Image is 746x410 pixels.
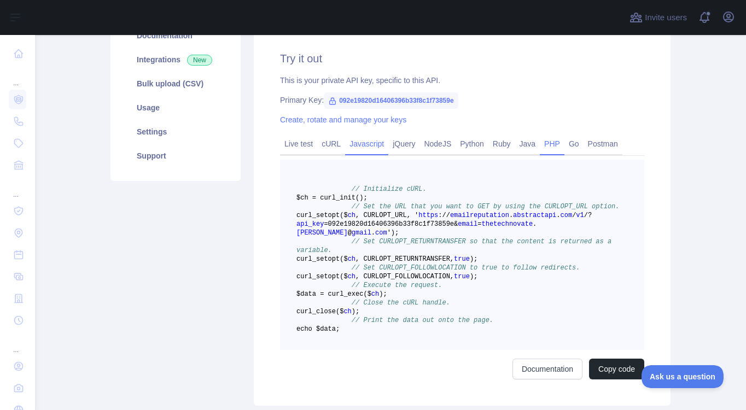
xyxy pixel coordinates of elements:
span: com [561,212,573,219]
span: @ [348,229,352,237]
a: Settings [124,120,228,144]
span: [PERSON_NAME] [296,229,348,237]
div: ... [9,177,26,199]
span: ) [470,255,474,263]
a: Python [456,135,488,153]
a: Create, rotate and manage your keys [280,115,406,124]
span: emailreputation [450,212,509,219]
div: This is your private API key, specific to this API. [280,75,644,86]
span: . [371,229,375,237]
span: true [454,273,470,280]
span: _init() [336,194,363,202]
span: : [438,212,442,219]
div: Primary Key: [280,95,644,106]
a: Live test [280,135,317,153]
span: ; [355,308,359,315]
span: ') [387,229,395,237]
iframe: Toggle Customer Support [642,365,724,388]
span: = [477,220,481,228]
span: / [584,212,588,219]
span: ; [395,229,399,237]
a: Documentation [124,24,228,48]
span: echo $data; [296,325,340,333]
span: / [446,212,450,219]
a: Support [124,144,228,168]
span: curl [296,255,312,263]
a: Javascript [345,135,388,153]
span: , CURLOPT_FOLLOWLOCATION, [355,273,454,280]
span: _setopt($ [312,273,348,280]
span: _exec($ [343,290,371,298]
a: Usage [124,96,228,120]
a: Java [515,135,540,153]
span: ? [588,212,592,219]
span: thetechnovate [481,220,533,228]
span: true [454,255,470,263]
span: email [458,220,477,228]
span: ; [383,290,387,298]
span: // Set CURLOPT_RETURNTRANSFER so that the content is returned as a variable. [296,238,615,254]
span: Invite users [645,11,687,24]
span: curl [296,212,312,219]
span: =092e19820d16406396b33f8c1f73859e& [324,220,458,228]
span: ; [474,273,477,280]
span: abstractapi [513,212,556,219]
a: jQuery [388,135,419,153]
span: ) [379,290,383,298]
a: PHP [540,135,564,153]
span: // Print the data out onto the page. [352,317,493,324]
span: // Initialize cURL. [352,185,427,193]
a: Documentation [512,359,582,379]
a: cURL [317,135,345,153]
button: Invite users [627,9,689,26]
span: _setopt($ [312,212,348,219]
span: . [533,220,537,228]
span: ch [371,290,379,298]
div: ... [9,332,26,354]
span: _close($ [312,308,344,315]
span: New [187,55,212,66]
span: // Execute the request. [352,282,442,289]
span: // Close the cURL handle. [352,299,450,307]
a: Go [564,135,584,153]
a: Integrations New [124,48,228,72]
button: Copy code [589,359,644,379]
span: $ch = curl [296,194,336,202]
span: api_key [296,220,324,228]
h2: Try it out [280,51,644,66]
span: ch [348,255,355,263]
span: _setopt($ [312,255,348,263]
span: ch [348,273,355,280]
span: // Set the URL that you want to GET by using the CURLOPT_URL option. [352,203,620,210]
span: $data = curl [296,290,343,298]
span: ; [474,255,477,263]
a: Ruby [488,135,515,153]
span: . [509,212,513,219]
span: ) [352,308,355,315]
span: / [572,212,576,219]
span: ch [343,308,351,315]
span: gmail [352,229,371,237]
span: , CURLOPT_RETURNTRANSFER, [355,255,454,263]
span: curl [296,308,312,315]
a: Postman [584,135,622,153]
span: ) [470,273,474,280]
span: v1 [576,212,584,219]
div: ... [9,66,26,87]
span: / [442,212,446,219]
span: . [556,212,560,219]
span: // Set CURLOPT_FOLLOWLOCATION to true to follow redirects. [352,264,580,272]
span: com [375,229,387,237]
span: ; [363,194,367,202]
span: 092e19820d16406396b33f8c1f73859e [324,92,458,109]
span: , CURLOPT_URL, ' [355,212,418,219]
a: Bulk upload (CSV) [124,72,228,96]
span: curl [296,273,312,280]
span: ch [348,212,355,219]
a: NodeJS [419,135,456,153]
span: https [418,212,438,219]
